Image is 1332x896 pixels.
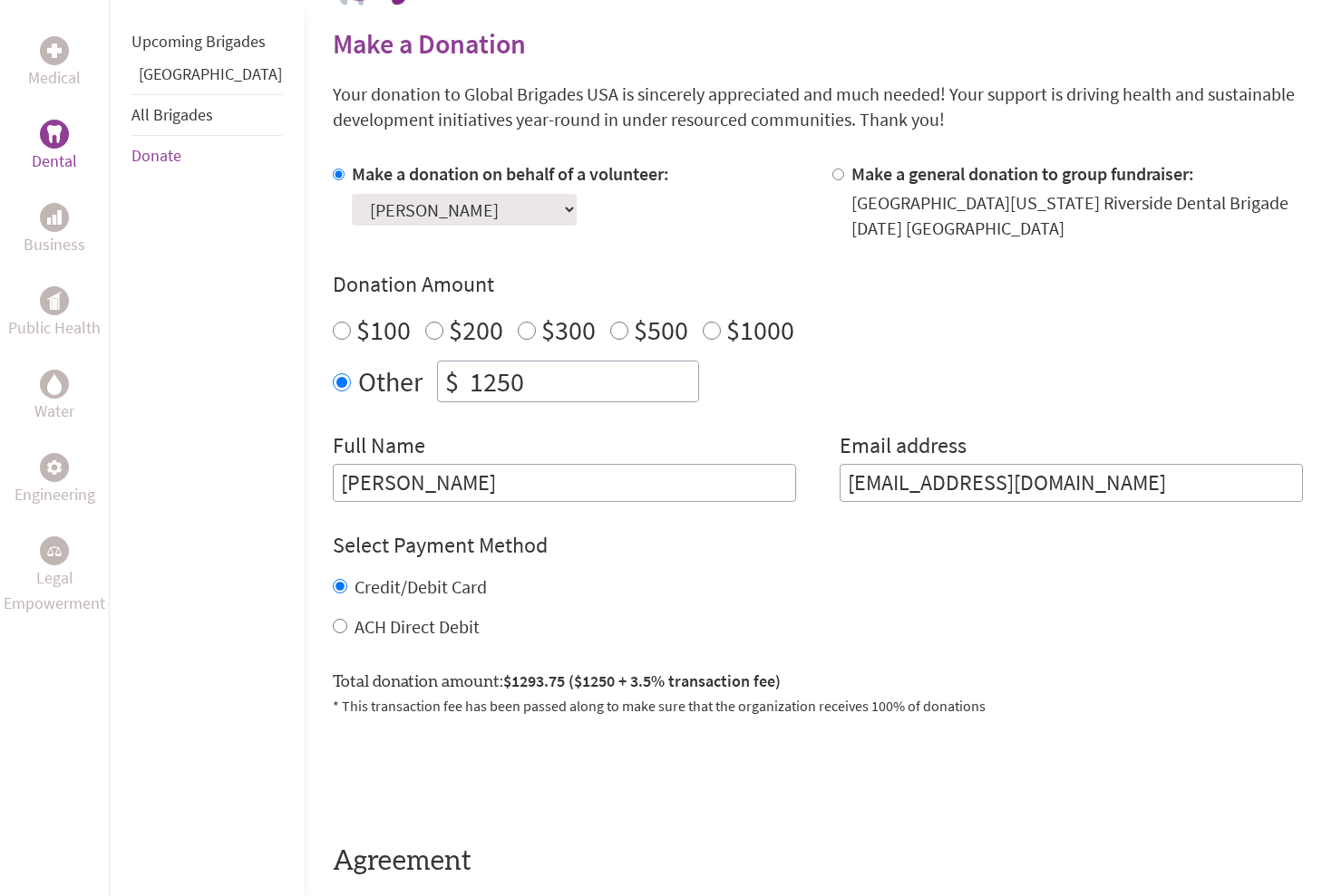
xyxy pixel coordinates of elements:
a: [GEOGRAPHIC_DATA] [139,63,282,84]
div: Engineering [40,453,69,482]
div: $ [438,361,466,401]
div: Legal Empowerment [40,536,69,565]
label: Total donation amount: [333,669,781,695]
li: Guatemala [131,62,282,94]
a: Upcoming Brigades [131,31,266,52]
p: Medical [28,65,81,91]
label: $1000 [726,313,794,347]
a: Legal EmpowermentLegal Empowerment [4,536,105,616]
label: $500 [634,313,688,347]
div: [GEOGRAPHIC_DATA][US_STATE] Riverside Dental Brigade [DATE] [GEOGRAPHIC_DATA] [851,190,1303,241]
div: Business [40,203,69,232]
p: Engineering [15,482,95,507]
a: MedicalMedical [28,36,81,91]
label: ACH Direct Debit [355,615,480,638]
h4: Agreement [333,845,1303,878]
img: Dental [47,125,62,142]
a: DentalDental [32,120,77,174]
a: Public HealthPublic Health [8,286,101,341]
a: WaterWater [34,370,74,424]
img: Engineering [47,460,62,475]
div: Water [40,370,69,399]
input: Enter Full Name [333,464,796,502]
label: Make a general donation to group fundraiser: [851,162,1194,185]
label: Make a donation on behalf of a volunteer: [352,162,669,185]
li: Donate [131,136,282,176]
label: Full Name [333,431,425,464]
p: Legal Empowerment [4,565,105,616]
input: Your Email [840,464,1303,502]
a: BusinessBusiness [24,203,85,257]
a: EngineeringEngineering [15,453,95,507]
p: Water [34,399,74,424]
input: Enter Amount [466,361,698,401]
p: Your donation to Global Brigades USA is sincerely appreciated and much needed! Your support is dr... [333,82,1303,132]
p: Business [24,232,85,257]
img: Public Health [47,292,62,310]
img: Water [47,373,62,394]
div: Medical [40,36,69,65]
h2: Make a Donation [333,27,1303,60]
iframe: reCAPTCHA [333,738,608,809]
a: Donate [131,145,181,166]
label: Other [358,361,423,402]
p: Public Health [8,315,101,341]
p: Dental [32,149,77,174]
h4: Select Payment Method [333,531,1303,560]
a: All Brigades [131,104,213,125]
p: * This transaction fee has been passed along to make sure that the organization receives 100% of ... [333,695,1303,717]
img: Business [47,210,62,225]
label: $300 [541,313,596,347]
h4: Donation Amount [333,270,1303,299]
div: Dental [40,120,69,149]
li: Upcoming Brigades [131,22,282,62]
label: $100 [356,313,411,347]
span: $1293.75 ($1250 + 3.5% transaction fee) [503,670,781,691]
label: $200 [449,313,503,347]
img: Legal Empowerment [47,545,62,556]
img: Medical [47,43,62,58]
li: All Brigades [131,94,282,136]
label: Email address [840,431,967,464]
label: Credit/Debit Card [355,575,487,598]
div: Public Health [40,286,69,315]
